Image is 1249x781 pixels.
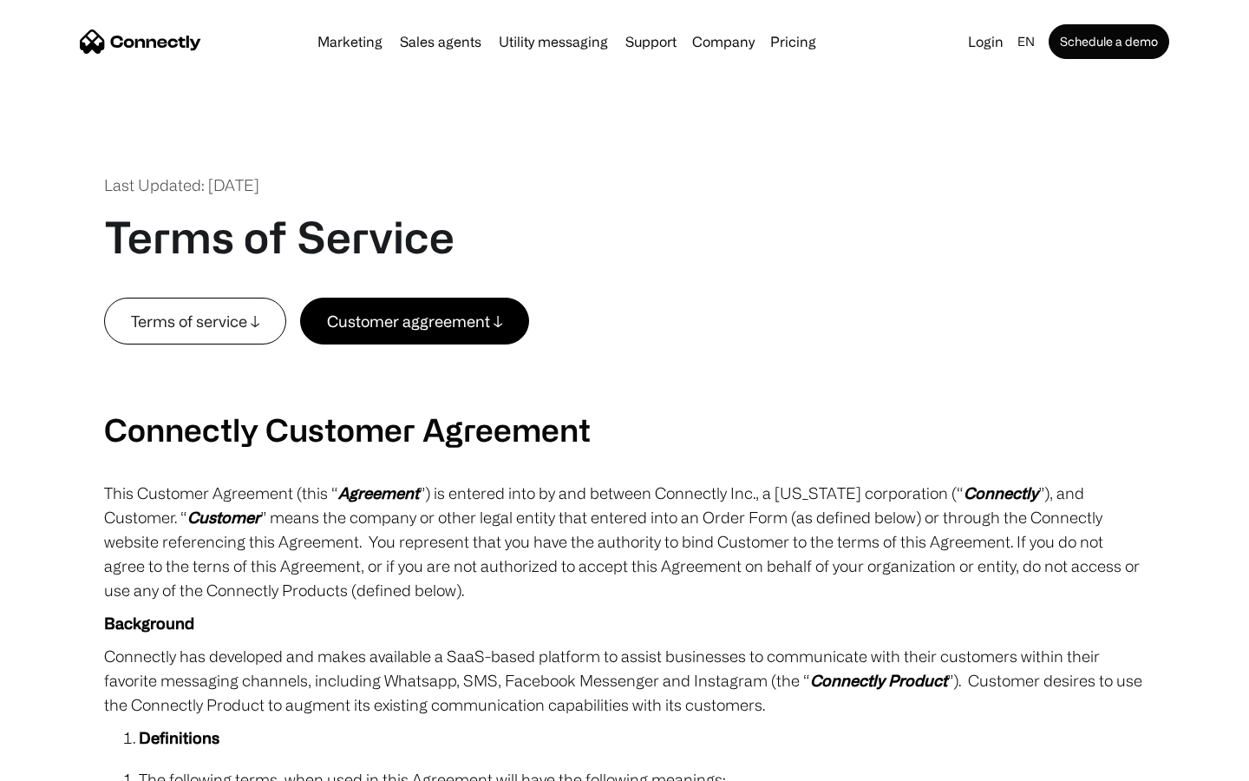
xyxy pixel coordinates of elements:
[104,644,1145,717] p: Connectly has developed and makes available a SaaS-based platform to assist businesses to communi...
[104,377,1145,402] p: ‍
[187,509,260,526] em: Customer
[104,410,1145,448] h2: Connectly Customer Agreement
[810,672,947,689] em: Connectly Product
[104,614,194,632] strong: Background
[338,484,419,502] em: Agreement
[17,749,104,775] aside: Language selected: English
[139,729,219,746] strong: Definitions
[311,35,389,49] a: Marketing
[763,35,823,49] a: Pricing
[104,345,1145,369] p: ‍
[692,30,755,54] div: Company
[104,174,259,197] div: Last Updated: [DATE]
[492,35,615,49] a: Utility messaging
[1049,24,1169,59] a: Schedule a demo
[964,484,1038,502] em: Connectly
[618,35,683,49] a: Support
[393,35,488,49] a: Sales agents
[35,751,104,775] ul: Language list
[327,309,502,333] div: Customer aggreement ↓
[1017,30,1035,54] div: en
[131,309,259,333] div: Terms of service ↓
[104,211,454,263] h1: Terms of Service
[104,481,1145,602] p: This Customer Agreement (this “ ”) is entered into by and between Connectly Inc., a [US_STATE] co...
[961,30,1010,54] a: Login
